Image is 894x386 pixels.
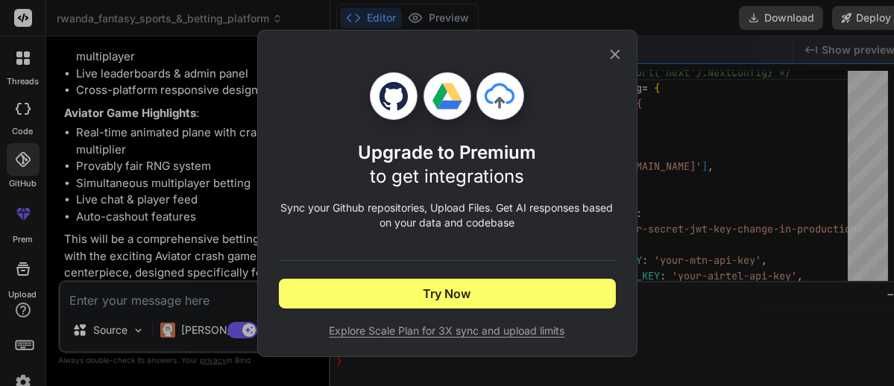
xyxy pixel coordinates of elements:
[279,200,616,230] p: Sync your Github repositories, Upload Files. Get AI responses based on your data and codebase
[424,285,471,303] span: Try Now
[279,323,616,338] span: Explore Scale Plan for 3X sync and upload limits
[279,279,616,309] button: Try Now
[370,165,524,187] span: to get integrations
[358,141,536,189] h1: Upgrade to Premium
